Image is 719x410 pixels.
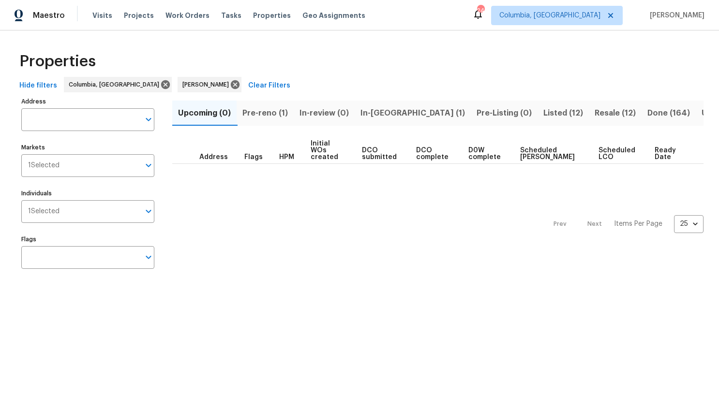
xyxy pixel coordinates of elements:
label: Flags [21,236,154,242]
span: Done (164) [647,106,690,120]
button: Open [142,113,155,126]
span: [PERSON_NAME] [646,11,704,20]
span: Listed (12) [543,106,583,120]
nav: Pagination Navigation [544,170,704,278]
div: [PERSON_NAME] [178,77,241,92]
span: 1 Selected [28,207,60,216]
span: Ready Date [655,147,679,161]
span: Initial WOs created [311,140,345,161]
div: 24 [477,6,484,15]
span: Geo Assignments [302,11,365,20]
label: Individuals [21,190,154,196]
span: Columbia, [GEOGRAPHIC_DATA] [69,80,163,89]
div: 25 [674,211,704,236]
span: Pre-Listing (0) [477,106,532,120]
span: Columbia, [GEOGRAPHIC_DATA] [499,11,600,20]
span: 1 Selected [28,161,60,170]
button: Open [142,205,155,218]
span: Tasks [221,12,241,19]
span: D0W complete [468,147,504,161]
span: [PERSON_NAME] [182,80,233,89]
span: Properties [253,11,291,20]
span: DCO submitted [362,147,400,161]
span: Projects [124,11,154,20]
span: Flags [244,154,263,161]
span: Resale (12) [595,106,636,120]
span: In-[GEOGRAPHIC_DATA] (1) [360,106,465,120]
span: HPM [279,154,294,161]
button: Open [142,159,155,172]
span: Upcoming (0) [178,106,231,120]
span: Clear Filters [248,80,290,92]
label: Address [21,99,154,104]
span: Scheduled LCO [599,147,638,161]
p: Items Per Page [614,219,662,229]
span: DCO complete [416,147,452,161]
label: Markets [21,145,154,150]
span: Visits [92,11,112,20]
button: Hide filters [15,77,61,95]
span: Scheduled [PERSON_NAME] [520,147,582,161]
span: In-review (0) [300,106,349,120]
span: Pre-reno (1) [242,106,288,120]
button: Clear Filters [244,77,294,95]
span: Address [199,154,228,161]
span: Maestro [33,11,65,20]
span: Properties [19,57,96,66]
span: Hide filters [19,80,57,92]
button: Open [142,250,155,264]
div: Columbia, [GEOGRAPHIC_DATA] [64,77,172,92]
span: Work Orders [165,11,210,20]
